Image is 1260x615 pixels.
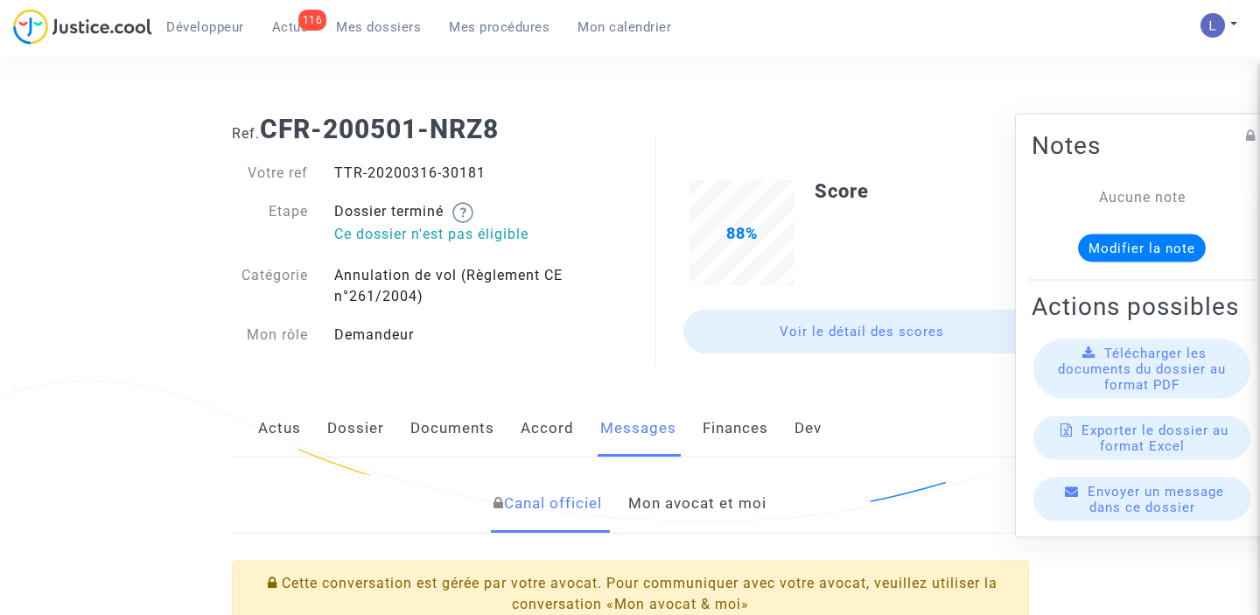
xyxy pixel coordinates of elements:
[258,400,301,458] a: Actus
[321,265,630,307] div: Annulation de vol (Règlement CE n°261/2004)
[232,125,260,142] span: Ref.
[577,19,671,35] span: Mon calendrier
[410,400,494,458] a: Documents
[815,180,869,202] b: Score
[322,14,435,40] a: Mes dossiers
[703,400,768,458] a: Finances
[1032,129,1252,160] h2: Notes
[166,19,244,35] span: Développeur
[683,310,1040,353] a: Voir le détail des scores
[600,400,676,458] a: Messages
[219,163,322,184] div: Votre ref
[1081,422,1228,453] span: Exporter le dossier au format Excel
[321,201,630,248] div: Dossier terminé
[628,475,766,533] a: Mon avocat et moi
[258,14,323,40] a: 116Actus
[321,325,630,346] div: Demandeur
[152,14,258,40] a: Développeur
[321,163,630,184] div: TTR-20200316-30181
[521,400,574,458] a: Accord
[1058,345,1226,392] span: Télécharger les documents du dossier au format PDF
[493,475,602,533] a: Canal officiel
[563,14,685,40] a: Mon calendrier
[452,202,473,223] img: help.svg
[1078,234,1206,262] button: Modifier la note
[260,114,499,144] b: CFR-200501-NRZ8
[298,10,327,31] div: 116
[13,9,152,45] img: jc-logo.svg
[219,325,322,346] div: Mon rôle
[1200,13,1225,38] img: AATXAJzI13CaqkJmx-MOQUbNyDE09GJ9dorwRvFSQZdH=s96-c
[1032,290,1252,321] h2: Actions possibles
[327,400,384,458] a: Dossier
[272,19,309,35] span: Actus
[334,223,617,245] p: Ce dossier n'est pas éligible
[449,19,549,35] span: Mes procédures
[219,201,322,248] div: Etape
[435,14,563,40] a: Mes procédures
[219,265,322,307] div: Catégorie
[1088,483,1224,514] span: Envoyer un message dans ce dossier
[726,224,758,242] span: 88%
[794,400,822,458] a: Dev
[336,19,421,35] span: Mes dossiers
[1058,186,1226,207] div: Aucune note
